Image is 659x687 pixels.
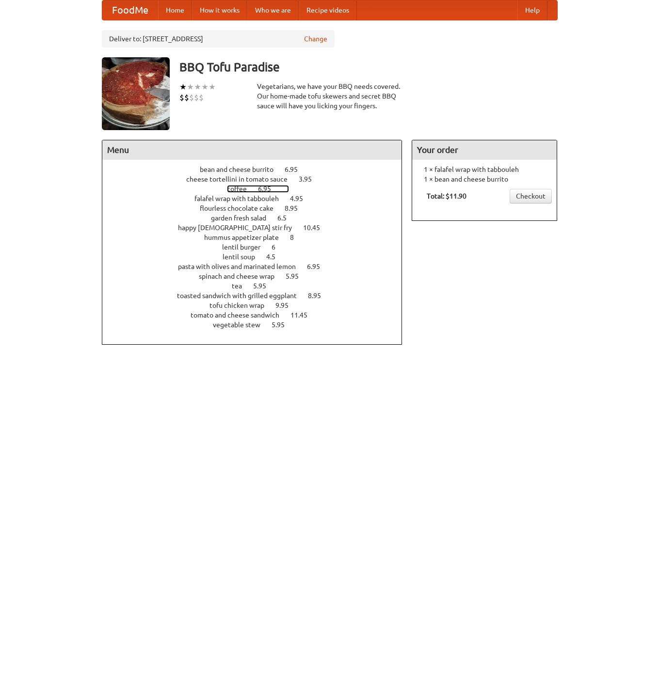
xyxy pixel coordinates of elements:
[290,311,317,319] span: 11.45
[102,140,402,160] h4: Menu
[272,243,285,251] span: 6
[158,0,192,20] a: Home
[257,82,402,111] div: Vegetarians, we have your BBQ needs covered. Our home-made tofu skewers and secret BBQ sauce will...
[191,311,325,319] a: tomato and cheese sandwich 11.45
[102,57,170,130] img: angular.jpg
[308,292,331,300] span: 8.95
[194,92,199,103] li: $
[178,263,305,270] span: pasta with olives and marinated lemon
[189,92,194,103] li: $
[209,82,216,92] li: ★
[200,204,283,212] span: flourless chocolate cake
[204,234,289,241] span: hummus appetizer plate
[209,302,274,309] span: tofu chicken wrap
[184,92,189,103] li: $
[179,92,184,103] li: $
[187,82,194,92] li: ★
[277,214,296,222] span: 6.5
[299,0,357,20] a: Recipe videos
[178,224,302,232] span: happy [DEMOGRAPHIC_DATA] stir fry
[272,321,294,329] span: 5.95
[186,175,297,183] span: cheese tortellini in tomato sauce
[178,263,338,270] a: pasta with olives and marinated lemon 6.95
[232,282,284,290] a: tea 5.95
[412,140,557,160] h4: Your order
[266,253,285,261] span: 4.5
[179,82,187,92] li: ★
[194,82,201,92] li: ★
[510,189,552,203] a: Checkout
[290,195,313,202] span: 4.95
[179,57,558,77] h3: BBQ Tofu Paradise
[286,272,308,280] span: 5.95
[209,302,306,309] a: tofu chicken wrap 9.95
[211,214,305,222] a: garden fresh salad 6.5
[303,224,330,232] span: 10.45
[299,175,321,183] span: 3.95
[177,292,306,300] span: toasted sandwich with grilled eggplant
[223,253,265,261] span: lentil soup
[204,234,312,241] a: hummus appetizer plate 8
[427,192,466,200] b: Total: $11.90
[275,302,298,309] span: 9.95
[223,253,293,261] a: lentil soup 4.5
[417,174,552,184] li: 1 × bean and cheese burrito
[222,243,293,251] a: lentil burger 6
[102,30,335,48] div: Deliver to: [STREET_ADDRESS]
[258,185,281,193] span: 6.95
[307,263,330,270] span: 6.95
[194,195,321,202] a: falafel wrap with tabbouleh 4.95
[200,204,316,212] a: flourless chocolate cake 8.95
[227,185,289,193] a: coffee 6.95
[199,272,317,280] a: spinach and cheese wrap 5.95
[186,175,330,183] a: cheese tortellini in tomato sauce 3.95
[200,166,283,173] span: bean and cheese burrito
[194,195,289,202] span: falafel wrap with tabbouleh
[290,234,304,241] span: 8
[213,321,270,329] span: vegetable stew
[285,166,307,173] span: 6.95
[201,82,209,92] li: ★
[191,311,289,319] span: tomato and cheese sandwich
[199,272,284,280] span: spinach and cheese wrap
[517,0,547,20] a: Help
[304,34,327,44] a: Change
[211,214,276,222] span: garden fresh salad
[222,243,270,251] span: lentil burger
[213,321,303,329] a: vegetable stew 5.95
[227,185,257,193] span: coffee
[178,224,338,232] a: happy [DEMOGRAPHIC_DATA] stir fry 10.45
[102,0,158,20] a: FoodMe
[285,204,307,212] span: 8.95
[192,0,247,20] a: How it works
[200,166,316,173] a: bean and cheese burrito 6.95
[199,92,204,103] li: $
[253,282,276,290] span: 5.95
[177,292,339,300] a: toasted sandwich with grilled eggplant 8.95
[247,0,299,20] a: Who we are
[417,165,552,174] li: 1 × falafel wrap with tabbouleh
[232,282,252,290] span: tea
